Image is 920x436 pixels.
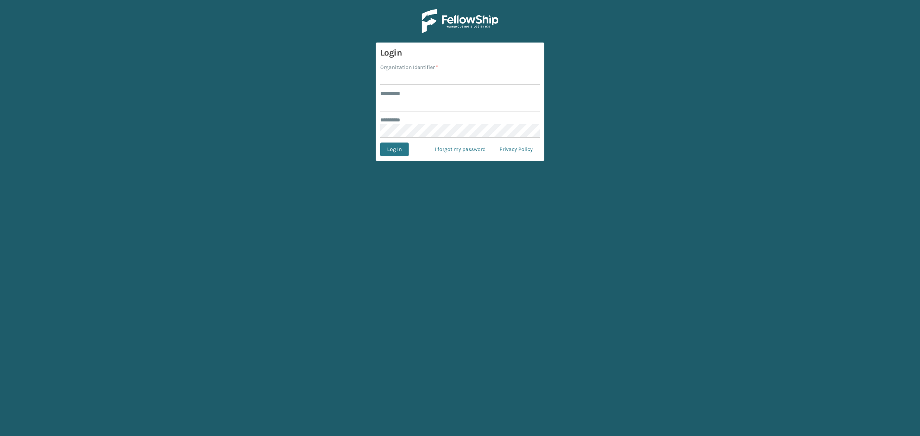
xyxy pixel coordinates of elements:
[380,143,409,156] button: Log In
[422,9,498,33] img: Logo
[380,47,540,59] h3: Login
[380,63,438,71] label: Organization Identifier
[493,143,540,156] a: Privacy Policy
[428,143,493,156] a: I forgot my password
